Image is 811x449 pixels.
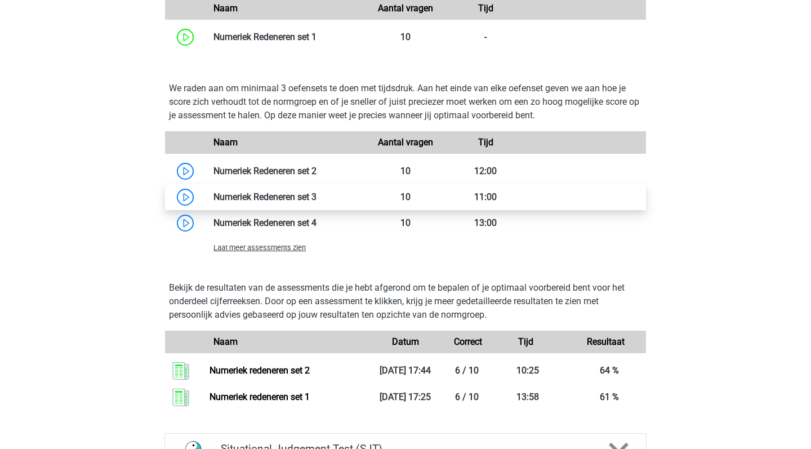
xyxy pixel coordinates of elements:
[445,136,525,149] div: Tijd
[366,2,445,15] div: Aantal vragen
[566,335,646,349] div: Resultaat
[366,136,445,149] div: Aantal vragen
[205,165,366,178] div: Numeriek Redeneren set 2
[205,216,366,230] div: Numeriek Redeneren set 4
[445,335,485,349] div: Correct
[205,2,366,15] div: Naam
[485,335,565,349] div: Tijd
[205,335,366,349] div: Naam
[445,2,525,15] div: Tijd
[205,30,366,44] div: Numeriek Redeneren set 1
[169,82,642,122] p: We raden aan om minimaal 3 oefensets te doen met tijdsdruk. Aan het einde van elke oefenset geven...
[205,190,366,204] div: Numeriek Redeneren set 3
[213,243,306,252] span: Laat meer assessments zien
[366,335,445,349] div: Datum
[210,365,310,376] a: Numeriek redeneren set 2
[169,281,642,322] p: Bekijk de resultaten van de assessments die je hebt afgerond om te bepalen of je optimaal voorber...
[210,392,310,402] a: Numeriek redeneren set 1
[205,136,366,149] div: Naam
